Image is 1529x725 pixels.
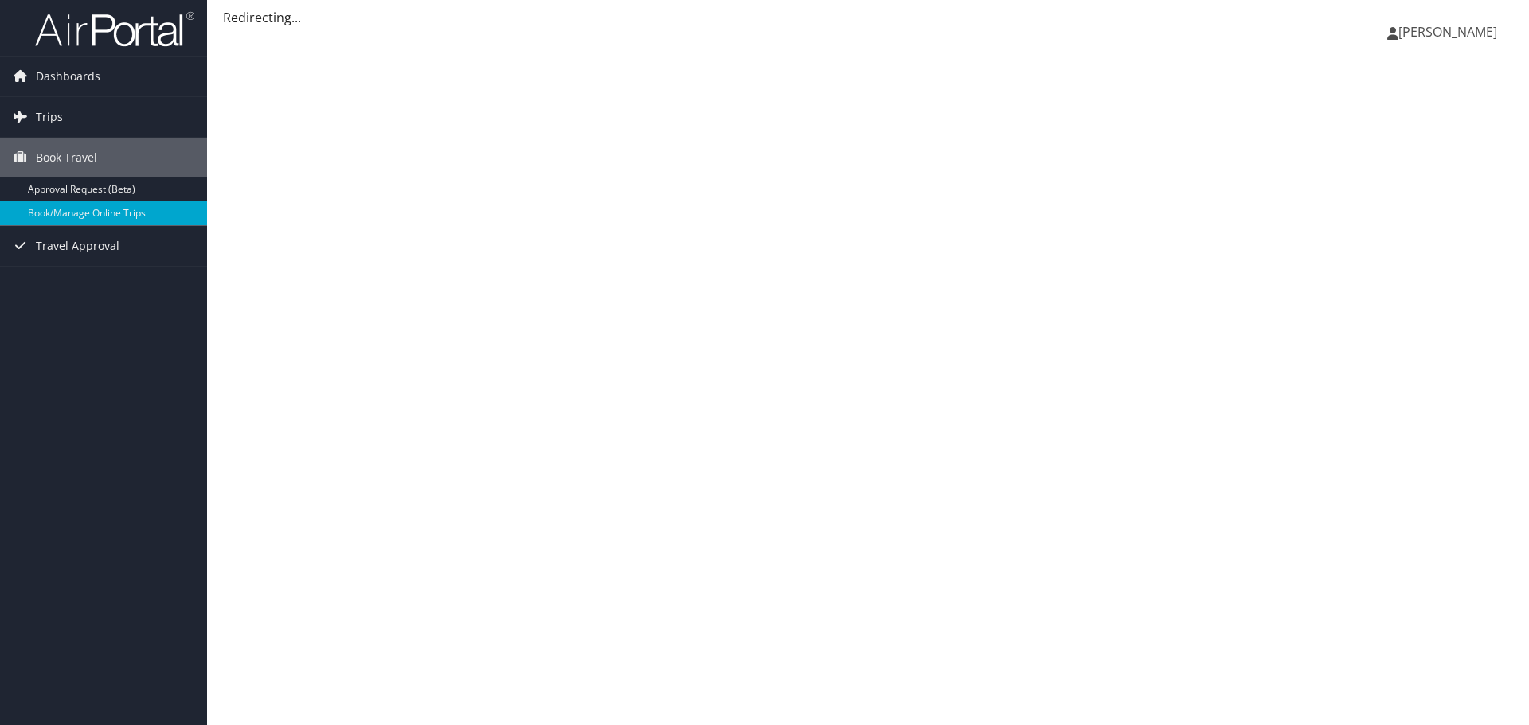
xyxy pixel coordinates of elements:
[35,10,194,48] img: airportal-logo.png
[1387,8,1513,56] a: [PERSON_NAME]
[36,57,100,96] span: Dashboards
[223,8,1513,27] div: Redirecting...
[36,97,63,137] span: Trips
[36,138,97,177] span: Book Travel
[36,226,119,266] span: Travel Approval
[1398,23,1497,41] span: [PERSON_NAME]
